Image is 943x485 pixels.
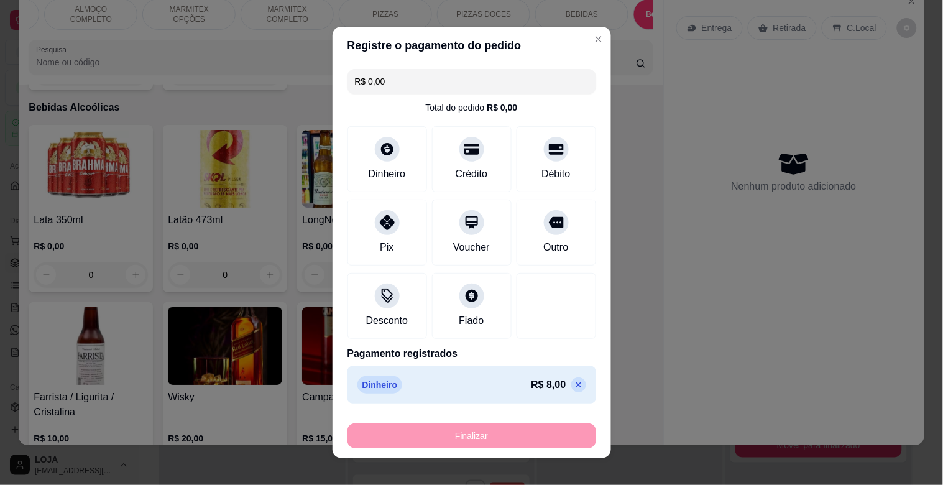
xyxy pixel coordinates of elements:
div: Débito [541,167,570,182]
p: R$ 8,00 [531,377,566,392]
div: Outro [543,240,568,255]
div: Pix [380,240,393,255]
div: Dinheiro [369,167,406,182]
p: Pagamento registrados [347,346,596,361]
header: Registre o pagamento do pedido [333,27,611,64]
p: Dinheiro [357,376,403,394]
input: Ex.: hambúrguer de cordeiro [355,69,589,94]
div: Crédito [456,167,488,182]
div: Voucher [453,240,490,255]
div: R$ 0,00 [487,101,517,114]
div: Desconto [366,313,408,328]
div: Total do pedido [425,101,517,114]
div: Fiado [459,313,484,328]
button: Close [589,29,609,49]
